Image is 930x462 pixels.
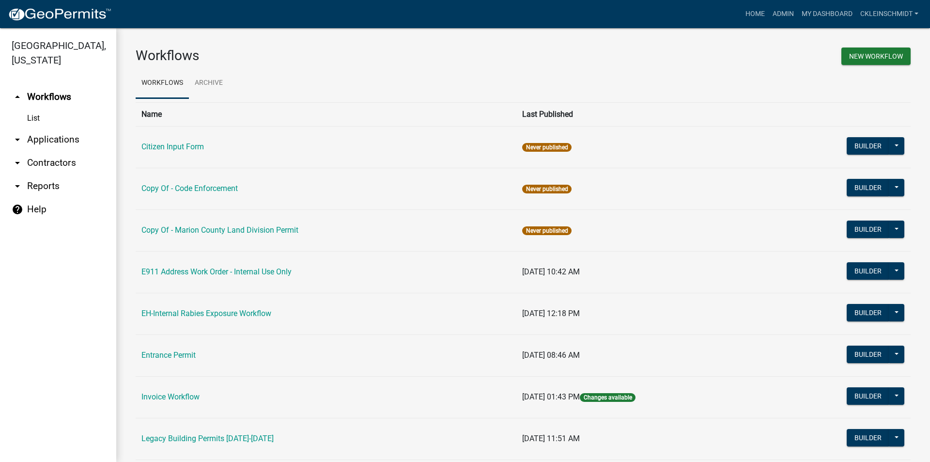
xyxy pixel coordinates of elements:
a: Citizen Input Form [141,142,204,151]
a: E911 Address Work Order - Internal Use Only [141,267,292,276]
i: arrow_drop_down [12,157,23,169]
a: Legacy Building Permits [DATE]-[DATE] [141,434,274,443]
button: Builder [847,429,889,446]
span: Changes available [580,393,635,402]
span: [DATE] 01:43 PM [522,392,580,401]
button: Builder [847,137,889,155]
button: Builder [847,221,889,238]
a: My Dashboard [798,5,856,23]
a: Copy Of - Marion County Land Division Permit [141,225,298,235]
span: [DATE] 10:42 AM [522,267,580,276]
a: EH-Internal Rabies Exposure Workflow [141,309,271,318]
a: Copy Of - Code Enforcement [141,184,238,193]
a: Entrance Permit [141,350,196,360]
i: arrow_drop_up [12,91,23,103]
span: [DATE] 11:51 AM [522,434,580,443]
button: Builder [847,346,889,363]
i: arrow_drop_down [12,134,23,145]
span: Never published [522,226,571,235]
button: Builder [847,262,889,280]
span: Never published [522,185,571,193]
a: Invoice Workflow [141,392,200,401]
a: Home [742,5,769,23]
span: [DATE] 08:46 AM [522,350,580,360]
span: Never published [522,143,571,152]
a: Workflows [136,68,189,99]
button: Builder [847,304,889,321]
span: [DATE] 12:18 PM [522,309,580,318]
a: Admin [769,5,798,23]
a: Archive [189,68,229,99]
i: arrow_drop_down [12,180,23,192]
th: Last Published [516,102,768,126]
th: Name [136,102,516,126]
button: Builder [847,387,889,405]
button: Builder [847,179,889,196]
h3: Workflows [136,48,516,64]
a: ckleinschmidt [856,5,922,23]
i: help [12,204,23,215]
button: New Workflow [841,48,911,65]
